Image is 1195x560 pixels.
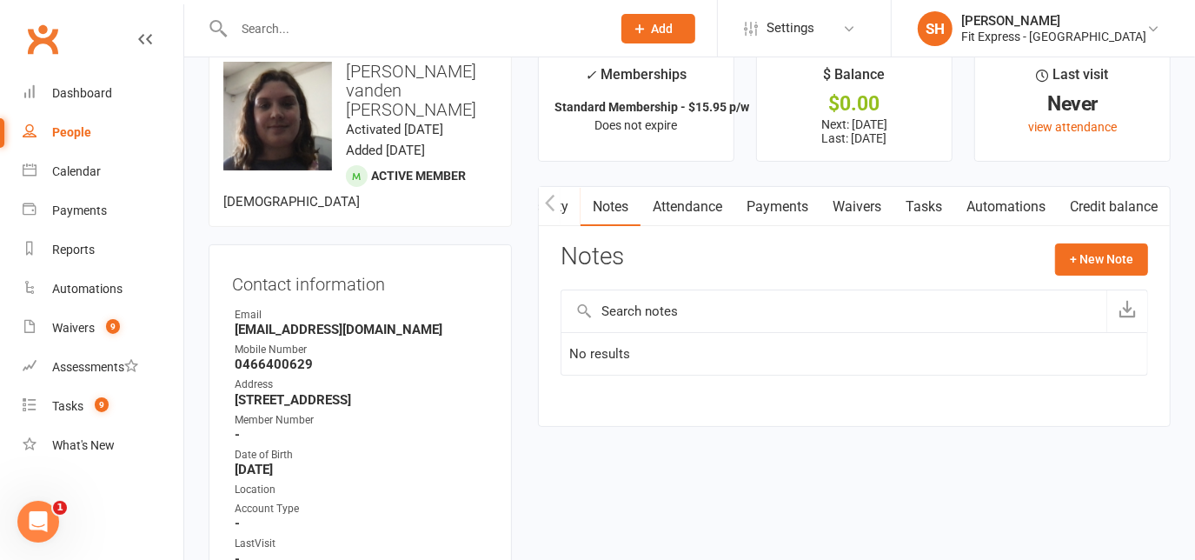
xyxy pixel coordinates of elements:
span: Add [652,22,674,36]
strong: - [235,516,488,531]
div: Memberships [585,63,687,96]
a: Reports [23,230,183,270]
div: $0.00 [773,95,936,113]
span: 1 [53,501,67,515]
a: People [23,113,183,152]
div: Location [235,482,488,498]
td: No results [561,332,1147,376]
span: 9 [106,319,120,334]
div: Tasks [52,399,83,413]
a: Attendance [641,187,734,227]
div: Calendar [52,164,101,178]
a: Payments [23,191,183,230]
div: [PERSON_NAME] [961,13,1146,29]
div: Dashboard [52,86,112,100]
a: Assessments [23,348,183,387]
a: Clubworx [21,17,64,61]
div: LastVisit [235,536,488,552]
input: Search... [229,17,599,41]
span: Active member [371,169,466,183]
a: Dashboard [23,74,183,113]
a: view attendance [1028,120,1117,134]
time: Activated [DATE] [346,122,443,137]
div: Last visit [1037,63,1109,95]
span: Settings [767,9,814,48]
img: image1734476731.png [223,62,332,170]
strong: 0466400629 [235,357,488,372]
a: Waivers [820,187,893,227]
button: Add [621,14,695,43]
p: Next: [DATE] Last: [DATE] [773,117,936,145]
div: Mobile Number [235,342,488,358]
h3: Contact information [232,268,488,294]
a: Tasks [893,187,954,227]
input: Search notes [561,290,1106,332]
div: Account Type [235,501,488,517]
div: Fit Express - [GEOGRAPHIC_DATA] [961,29,1146,44]
div: Address [235,377,488,393]
iframe: Intercom live chat [17,501,59,543]
a: Automations [23,270,183,309]
strong: Standard Membership - $15.95 p/w [554,100,749,114]
a: Tasks 9 [23,387,183,426]
strong: - [235,427,488,443]
div: People [52,125,91,139]
div: Member Number [235,412,488,429]
div: SH [918,11,953,46]
time: Added [DATE] [346,143,425,158]
div: Assessments [52,360,138,374]
a: Payments [734,187,820,227]
div: Date of Birth [235,447,488,463]
strong: [STREET_ADDRESS] [235,392,488,408]
a: Credit balance [1058,187,1170,227]
div: Email [235,307,488,323]
span: Does not expire [594,118,677,132]
strong: [DATE] [235,462,488,477]
a: What's New [23,426,183,465]
a: Automations [954,187,1058,227]
div: Never [991,95,1154,113]
div: What's New [52,438,115,452]
h3: [PERSON_NAME] vanden [PERSON_NAME] [223,62,497,119]
span: [DEMOGRAPHIC_DATA] [223,194,360,210]
div: Reports [52,243,95,257]
a: Calendar [23,152,183,191]
div: Automations [52,282,123,296]
div: Payments [52,203,107,217]
div: $ Balance [823,63,885,95]
a: Waivers 9 [23,309,183,348]
span: 9 [95,397,109,412]
button: + New Note [1055,243,1148,275]
a: Notes [581,187,641,227]
strong: [EMAIL_ADDRESS][DOMAIN_NAME] [235,322,488,337]
div: Waivers [52,321,95,335]
i: ✓ [585,67,596,83]
h3: Notes [561,243,624,275]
